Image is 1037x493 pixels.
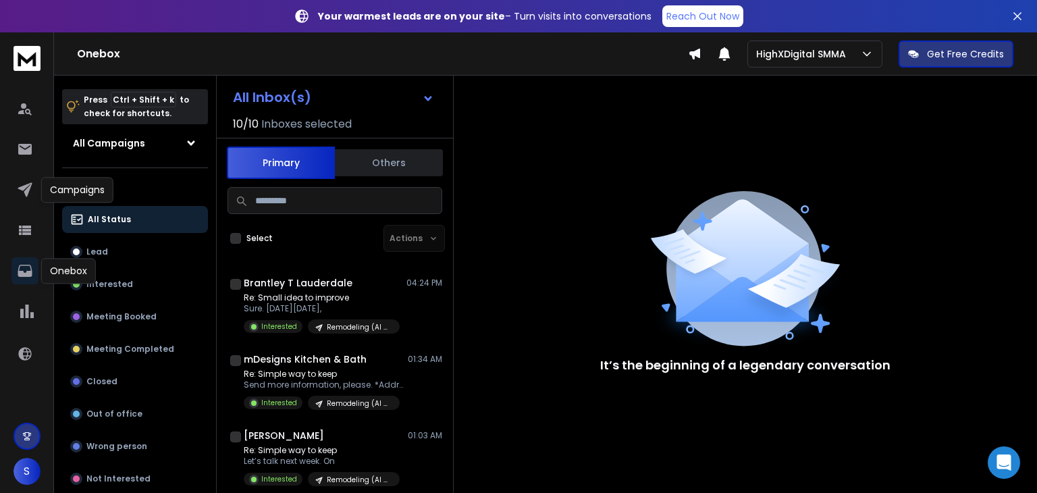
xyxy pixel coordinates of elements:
[62,238,208,265] button: Lead
[86,311,157,322] p: Meeting Booked
[261,116,352,132] h3: Inboxes selected
[14,46,41,71] img: logo
[62,179,208,198] h3: Filters
[62,271,208,298] button: Interested
[62,336,208,363] button: Meeting Completed
[233,90,311,104] h1: All Inbox(s)
[14,458,41,485] button: S
[62,206,208,233] button: All Status
[662,5,743,27] a: Reach Out Now
[222,84,445,111] button: All Inbox(s)
[408,430,442,441] p: 01:03 AM
[62,303,208,330] button: Meeting Booked
[318,9,652,23] p: – Turn visits into conversations
[73,136,145,150] h1: All Campaigns
[244,445,400,456] p: Re: Simple way to keep
[86,344,174,355] p: Meeting Completed
[41,258,96,284] div: Onebox
[233,116,259,132] span: 10 / 10
[988,446,1020,479] div: Open Intercom Messenger
[406,278,442,288] p: 04:24 PM
[244,292,400,303] p: Re: Small idea to improve
[327,398,392,409] p: Remodeling (AI hybrid system)
[86,279,133,290] p: Interested
[86,246,108,257] p: Lead
[244,429,324,442] h1: [PERSON_NAME]
[318,9,505,23] strong: Your warmest leads are on your site
[62,368,208,395] button: Closed
[899,41,1013,68] button: Get Free Credits
[261,398,297,408] p: Interested
[327,475,392,485] p: Remodeling (AI hybrid system)
[77,46,688,62] h1: Onebox
[62,130,208,157] button: All Campaigns
[666,9,739,23] p: Reach Out Now
[84,93,189,120] p: Press to check for shortcuts.
[88,214,131,225] p: All Status
[408,354,442,365] p: 01:34 AM
[244,456,400,467] p: Let’s talk next week. On
[244,303,400,314] p: Sure. [DATE][DATE],
[261,321,297,332] p: Interested
[244,353,367,366] h1: mDesigns Kitchen & Bath
[335,148,443,178] button: Others
[600,356,890,375] p: It’s the beginning of a legendary conversation
[227,147,335,179] button: Primary
[327,322,392,332] p: Remodeling (AI hybrid system)
[86,376,117,387] p: Closed
[111,92,176,107] span: Ctrl + Shift + k
[246,233,273,244] label: Select
[756,47,851,61] p: HighXDigital SMMA
[244,276,352,290] h1: Brantley T Lauderdale
[244,380,406,390] p: Send more information, please. *Address:*
[62,433,208,460] button: Wrong person
[41,177,113,203] div: Campaigns
[244,369,406,380] p: Re: Simple way to keep
[62,465,208,492] button: Not Interested
[86,441,147,452] p: Wrong person
[927,47,1004,61] p: Get Free Credits
[86,473,151,484] p: Not Interested
[261,474,297,484] p: Interested
[62,400,208,427] button: Out of office
[86,409,142,419] p: Out of office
